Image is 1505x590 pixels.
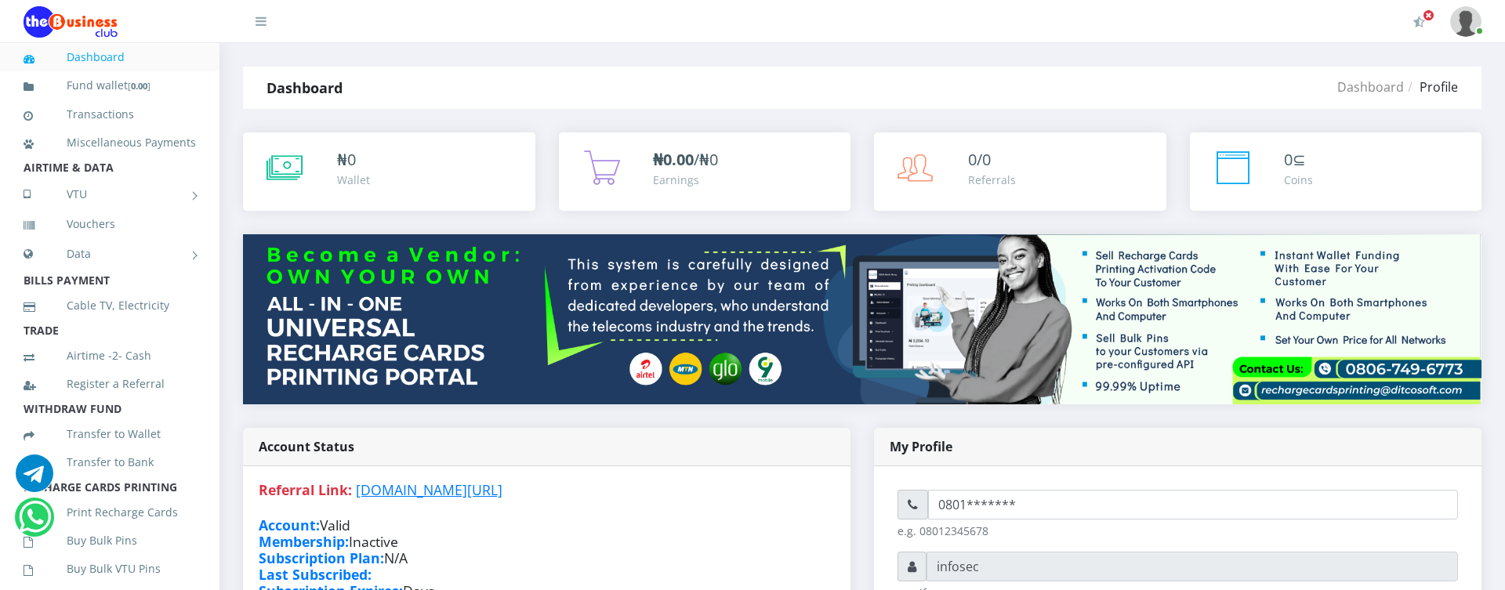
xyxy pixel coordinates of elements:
[337,148,370,172] div: ₦
[653,149,718,170] span: /₦0
[24,366,196,402] a: Register a Referral
[890,438,952,455] strong: My Profile
[24,494,196,530] a: Print Recharge Cards
[1404,78,1458,96] li: Profile
[259,548,384,567] strong: Subscription Plan:
[24,6,118,38] img: Logo
[24,288,196,324] a: Cable TV, Electricity
[131,80,147,92] b: 0.00
[259,550,835,566] h4: N/A
[874,132,1166,211] a: 0/0 Referrals
[19,510,51,536] a: Chat for support
[259,517,835,534] h4: Valid
[1450,6,1481,37] img: User
[259,534,835,550] h4: Inactive
[337,172,370,188] div: Wallet
[243,132,535,211] a: ₦0 Wallet
[243,234,1481,404] img: multitenant_rcp.png
[259,438,354,455] strong: Account Status
[24,523,196,559] a: Buy Bulk Pins
[1284,149,1293,170] span: 0
[259,480,352,499] strong: Referral Link:
[898,523,1458,539] small: e.g. 08012345678
[24,96,196,132] a: Transactions
[927,552,1458,581] input: Username *
[24,175,196,214] a: VTU
[1413,16,1425,28] i: Activate Your Membership
[24,338,196,374] a: Airtime -2- Cash
[968,149,991,170] span: 0/0
[928,490,1458,519] input: Phone number *
[1284,172,1313,188] div: Coins
[653,172,718,188] div: Earnings
[259,516,320,534] strong: Account:
[24,67,196,104] a: Fund wallet[0.00]
[16,466,53,492] a: Chat for support
[24,551,196,587] a: Buy Bulk VTU Pins
[1337,78,1404,96] a: Dashboard
[24,416,196,452] a: Transfer to Wallet
[356,480,502,499] a: [DOMAIN_NAME][URL]
[968,172,1016,188] div: Referrals
[559,132,851,211] a: ₦0.00/₦0 Earnings
[1284,148,1313,172] div: ⊆
[653,149,694,170] b: ₦0.00
[128,80,150,92] small: [ ]
[259,532,349,551] strong: Membership:
[347,149,356,170] span: 0
[1423,9,1434,21] span: Activate Your Membership
[259,565,372,584] strong: Last Subscribed:
[267,78,343,97] strong: Dashboard
[24,234,196,273] a: Data
[24,125,196,161] a: Miscellaneous Payments
[24,206,196,242] a: Vouchers
[24,39,196,75] a: Dashboard
[24,444,196,480] a: Transfer to Bank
